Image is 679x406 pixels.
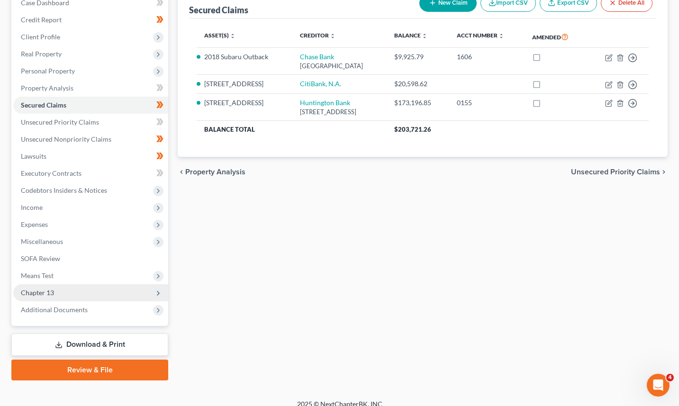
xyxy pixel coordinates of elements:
[230,33,235,39] i: unfold_more
[21,254,60,262] span: SOFA Review
[21,237,63,245] span: Miscellaneous
[457,32,504,39] a: Acct Number unfold_more
[330,33,335,39] i: unfold_more
[300,53,334,61] a: Chase Bank
[185,168,245,176] span: Property Analysis
[21,33,60,41] span: Client Profile
[21,186,107,194] span: Codebtors Insiders & Notices
[204,32,235,39] a: Asset(s) unfold_more
[457,52,517,62] div: 1606
[11,360,168,380] a: Review & File
[197,121,386,138] th: Balance Total
[394,52,442,62] div: $9,925.79
[21,220,48,228] span: Expenses
[21,152,46,160] span: Lawsuits
[21,306,88,314] span: Additional Documents
[571,168,668,176] button: Unsecured Priority Claims chevron_right
[422,33,427,39] i: unfold_more
[300,99,350,107] a: Huntington Bank
[13,131,168,148] a: Unsecured Nonpriority Claims
[21,118,99,126] span: Unsecured Priority Claims
[13,97,168,114] a: Secured Claims
[178,168,185,176] i: chevron_left
[457,98,517,108] div: 0155
[21,203,43,211] span: Income
[204,79,284,89] li: [STREET_ADDRESS]
[394,126,431,133] span: $203,721.26
[21,50,62,58] span: Real Property
[394,32,427,39] a: Balance unfold_more
[13,165,168,182] a: Executory Contracts
[13,114,168,131] a: Unsecured Priority Claims
[21,16,62,24] span: Credit Report
[300,80,341,88] a: CitiBank, N.A.
[21,101,66,109] span: Secured Claims
[300,32,335,39] a: Creditor unfold_more
[571,168,660,176] span: Unsecured Priority Claims
[647,374,670,397] iframe: Intercom live chat
[666,374,674,381] span: 4
[13,148,168,165] a: Lawsuits
[498,33,504,39] i: unfold_more
[660,168,668,176] i: chevron_right
[394,98,442,108] div: $173,196.85
[21,84,73,92] span: Property Analysis
[13,250,168,267] a: SOFA Review
[21,67,75,75] span: Personal Property
[21,135,111,143] span: Unsecured Nonpriority Claims
[21,169,81,177] span: Executory Contracts
[394,79,442,89] div: $20,598.62
[178,168,245,176] button: chevron_left Property Analysis
[21,289,54,297] span: Chapter 13
[204,52,284,62] li: 2018 Subaru Outback
[525,26,587,48] th: Amended
[300,108,379,117] div: [STREET_ADDRESS]
[13,11,168,28] a: Credit Report
[13,80,168,97] a: Property Analysis
[300,62,379,71] div: [GEOGRAPHIC_DATA]
[21,271,54,280] span: Means Test
[204,98,284,108] li: [STREET_ADDRESS]
[189,4,248,16] div: Secured Claims
[11,334,168,356] a: Download & Print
